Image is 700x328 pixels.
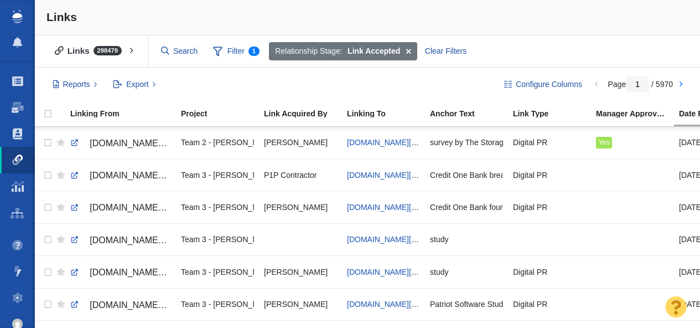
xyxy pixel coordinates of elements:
[181,228,254,252] div: Team 3 - [PERSON_NAME] | Summer | [PERSON_NAME]\Credit One Bank\Credit One Bank - Digital PR - Ge...
[347,110,429,117] div: Linking To
[264,170,317,180] span: P1P Contractor
[90,268,183,277] span: [DOMAIN_NAME][URL]
[107,75,162,94] button: Export
[591,127,674,159] td: Yes
[598,139,610,146] span: Yes
[347,171,429,180] a: [DOMAIN_NAME][URL]
[264,202,328,212] span: [PERSON_NAME]
[259,288,342,320] td: Taylor Tomita
[90,203,183,212] span: [DOMAIN_NAME][URL]
[70,263,171,282] a: [DOMAIN_NAME][URL]
[430,110,512,119] a: Anchor Text
[264,137,328,147] span: [PERSON_NAME]
[259,191,342,223] td: Taylor Tomita
[513,137,547,147] span: Digital PR
[90,171,183,180] span: [DOMAIN_NAME][URL]
[513,110,595,117] div: Link Type
[70,296,171,315] a: [DOMAIN_NAME][URL]
[348,45,400,57] strong: Link Accepted
[498,75,589,94] button: Configure Columns
[347,203,429,212] a: [DOMAIN_NAME][URL]
[513,110,595,119] a: Link Type
[430,195,503,219] div: Credit One Bank found that 20% of Gen Z and Millennial daters want dating apps to help people ind...
[508,256,591,288] td: Digital PR
[248,47,260,56] span: 1
[12,10,22,23] img: buzzstream_logo_iconsimple.png
[264,299,328,309] span: [PERSON_NAME]
[596,110,678,117] div: Manager Approved Link?
[181,293,254,316] div: Team 3 - [PERSON_NAME] | Summer | [PERSON_NAME]\Patriot Software\Patriot Software - Digital PR - ...
[347,235,429,244] a: [DOMAIN_NAME][URL]
[347,300,429,309] a: [DOMAIN_NAME][URL]
[90,139,183,148] span: [DOMAIN_NAME][URL]
[157,42,203,61] input: Search
[508,288,591,320] td: Digital PR
[430,293,503,316] div: Patriot Software Study: Best States to Start a Business in [DATE]
[70,198,171,217] a: [DOMAIN_NAME][URL]
[347,138,429,147] a: [DOMAIN_NAME][URL]
[508,191,591,223] td: Digital PR
[181,163,254,187] div: Team 3 - [PERSON_NAME] | Summer | [PERSON_NAME]\Credit One Bank\Credit One - Digital PR - The Soc...
[513,267,547,277] span: Digital PR
[259,256,342,288] td: Kyle Ochsner
[264,110,346,119] a: Link Acquired By
[430,163,503,187] div: Credit One Bank breadown of how users see credit scores
[275,45,342,57] span: Relationship Stage:
[70,134,171,153] a: [DOMAIN_NAME][URL]
[90,235,183,245] span: [DOMAIN_NAME][URL]
[259,127,342,159] td: Kyle Ochsner
[63,79,90,90] span: Reports
[181,131,254,155] div: Team 2 - [PERSON_NAME] | [PERSON_NAME] | [PERSON_NAME]\The Storage Center\The Storage Center - Di...
[70,231,171,250] a: [DOMAIN_NAME][URL]
[516,79,582,90] span: Configure Columns
[70,110,180,119] a: Linking From
[264,267,328,277] span: [PERSON_NAME]
[181,195,254,219] div: Team 3 - [PERSON_NAME] | Summer | [PERSON_NAME]\Credit One Bank\Credit One - Digital PR - The Soc...
[596,110,678,119] a: Manager Approved Link?
[430,260,503,284] div: study
[508,127,591,159] td: Digital PR
[508,159,591,191] td: Digital PR
[207,41,266,62] span: Filter
[70,110,180,117] div: Linking From
[70,166,171,185] a: [DOMAIN_NAME][URL]
[259,159,342,191] td: P1P Contractor
[430,131,503,155] div: survey by The Storage Center
[430,110,512,117] div: Anchor Text
[608,80,673,89] span: Page / 5970
[46,75,103,94] button: Reports
[513,202,547,212] span: Digital PR
[347,268,429,276] a: [DOMAIN_NAME][URL]
[181,260,254,284] div: Team 3 - [PERSON_NAME] | Summer | [PERSON_NAME]\Credit One Bank\Credit One Bank - Digital PR - Ge...
[264,110,346,117] div: Link Acquired By
[513,170,547,180] span: Digital PR
[347,110,429,119] a: Linking To
[430,228,503,252] div: study
[126,79,148,90] span: Export
[90,300,183,310] span: [DOMAIN_NAME][URL]
[181,110,263,117] div: Project
[513,299,547,309] span: Digital PR
[46,11,77,23] span: Links
[418,42,473,61] div: Clear Filters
